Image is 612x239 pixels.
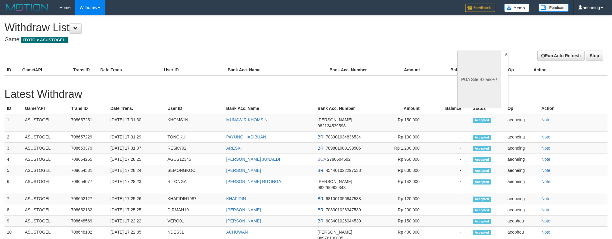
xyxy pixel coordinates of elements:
a: Note [541,219,550,223]
td: 708653379 [69,143,108,154]
a: PAYUNG HASIBUAN [226,135,266,139]
span: 681001056647538 [326,196,361,201]
th: Balance [429,103,471,114]
td: [DATE] 17:31:29 [108,132,165,143]
td: aeoheing [505,165,539,176]
a: ARESKI [226,146,242,151]
th: ID [5,64,20,76]
th: Status [471,103,505,114]
td: Rp 150,000 [376,216,429,227]
th: Trans ID [71,64,98,76]
td: 1 [5,114,23,132]
a: [PERSON_NAME] RITONGA [226,179,281,184]
span: Accepted [473,157,491,162]
h1: Withdraw List [5,22,402,34]
td: 708654077 [69,176,108,193]
div: PGA Site Balance / [457,51,501,108]
td: DIRMAN10 [165,204,224,216]
a: [PERSON_NAME] [226,207,261,212]
td: - [429,143,471,154]
span: Accepted [473,197,491,202]
th: Op [506,64,531,76]
th: Action [531,64,607,76]
a: Note [541,196,550,201]
th: User ID [165,103,224,114]
span: Accepted [473,118,491,123]
span: ITOTO > ASUSTOGEL [21,37,68,43]
a: Note [541,179,550,184]
th: Balance [429,64,476,76]
span: [PERSON_NAME] [318,179,352,184]
img: panduan.png [539,4,569,12]
td: - [429,165,471,176]
th: User ID [162,64,225,76]
td: KHOMS1N [165,114,224,132]
a: Note [541,168,550,173]
td: Rp 100,000 [376,132,429,143]
td: RESKY92 [165,143,224,154]
img: Feedback.jpg [465,4,495,12]
span: 703301034836534 [326,135,361,139]
td: 7 [5,193,23,204]
span: BCA [318,157,326,162]
th: Amount [378,64,429,76]
a: ACHUWAN [226,230,248,234]
h4: Game: [5,37,402,43]
a: KHAFIDIN [226,196,246,201]
td: RITONGA [165,176,224,193]
th: Trans ID [69,103,108,114]
td: 708652132 [69,204,108,216]
th: Op [505,103,539,114]
a: [PERSON_NAME] [226,168,261,173]
td: Rp 600,000 [376,165,429,176]
td: [DATE] 17:22:22 [108,216,165,227]
span: 2780604592 [327,157,351,162]
th: Action [539,103,607,114]
td: aeophou [505,216,539,227]
td: Rp 142,000 [376,176,429,193]
span: 082134539598 [318,123,346,128]
td: ASUSTOGEL [23,216,69,227]
td: 3 [5,143,23,154]
a: Note [541,207,550,212]
th: Bank Acc. Number [315,103,376,114]
td: 708657251 [69,114,108,132]
a: Note [541,117,550,122]
th: Bank Acc. Name [224,103,315,114]
td: ASUSTOGEL [23,193,69,204]
th: Game/API [23,103,69,114]
td: 8 [5,204,23,216]
td: - [429,154,471,165]
span: Accepted [473,208,491,213]
a: Stop [586,51,603,61]
td: ASUSTOGEL [23,132,69,143]
td: 9 [5,216,23,227]
td: ASUSTOGEL [23,176,69,193]
span: BRI [318,168,325,173]
span: BRI [318,207,325,212]
img: Button%20Memo.svg [504,4,530,12]
span: Accepted [473,168,491,173]
span: BRI [318,135,325,139]
th: Amount [376,103,429,114]
td: [DATE] 17:25:25 [108,204,165,216]
td: 708654255 [69,154,108,165]
td: 708652127 [69,193,108,204]
td: [DATE] 17:28:23 [108,176,165,193]
td: ASUSTOGEL [23,165,69,176]
a: Note [541,135,550,139]
td: Rp 200,000 [376,204,429,216]
td: - [429,114,471,132]
td: AGUS12345 [165,154,224,165]
td: aeoheing [505,132,539,143]
td: [DATE] 17:25:26 [108,193,165,204]
td: Rp 150,000 [376,114,429,132]
span: Accepted [473,219,491,224]
td: TONGKU [165,132,224,143]
td: 4 [5,154,23,165]
td: VERO01 [165,216,224,227]
td: ASUSTOGEL [23,154,69,165]
span: Accepted [473,179,491,185]
a: Run Auto-Refresh [537,51,585,61]
td: Rp 1,200,000 [376,143,429,154]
